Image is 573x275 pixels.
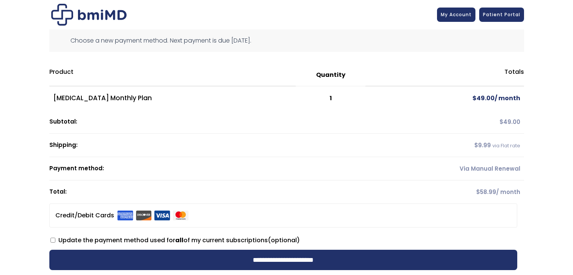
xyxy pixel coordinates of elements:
[49,110,366,134] th: Subtotal:
[49,180,366,203] th: Total:
[365,64,524,86] th: Totals
[117,211,133,220] img: Amex
[49,64,296,86] th: Product
[173,211,189,220] img: Mastercard
[50,238,55,243] input: Update the payment method used forallof my current subscriptions(optional)
[136,211,152,220] img: Discover
[268,236,300,244] span: (optional)
[49,157,366,180] th: Payment method:
[500,118,520,126] span: 49.00
[500,118,503,126] span: $
[49,29,524,52] div: Choose a new payment method. Next payment is due [DATE].
[50,236,300,244] label: Update the payment method used for of my current subscriptions
[474,141,478,149] span: $
[492,142,520,149] small: via Flat rate
[175,236,183,244] strong: all
[474,141,491,149] span: 9.99
[365,180,524,203] td: / month
[479,8,524,22] a: Patient Portal
[296,86,366,110] td: 1
[55,209,189,222] label: Credit/Debit Cards
[472,94,477,102] span: $
[49,86,296,110] td: [MEDICAL_DATA] Monthly Plan
[476,188,480,196] span: $
[51,4,127,26] img: Checkout
[49,134,366,157] th: Shipping:
[296,64,366,86] th: Quantity
[472,94,495,102] span: 49.00
[437,8,475,22] a: My Account
[441,11,472,18] span: My Account
[365,157,524,180] td: Via Manual Renewal
[476,188,496,196] span: 58.99
[154,211,170,220] img: Visa
[365,86,524,110] td: / month
[483,11,520,18] span: Patient Portal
